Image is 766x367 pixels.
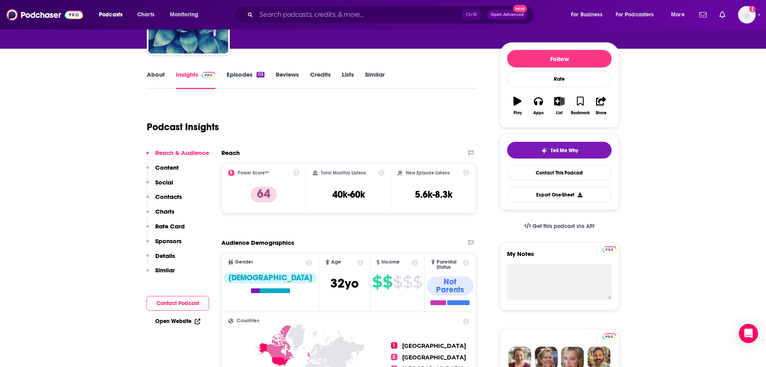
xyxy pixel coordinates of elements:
[402,342,466,349] span: [GEOGRAPHIC_DATA]
[739,324,758,343] div: Open Intercom Messenger
[513,5,527,12] span: New
[146,208,174,222] button: Charts
[155,193,182,200] p: Contacts
[402,354,466,361] span: [GEOGRAPHIC_DATA]
[738,6,756,24] button: Show profile menu
[406,170,450,176] h2: New Episode Listens
[602,245,616,253] a: Pro website
[93,8,133,21] button: open menu
[671,9,685,20] span: More
[146,237,182,252] button: Sponsors
[242,6,542,24] div: Search podcasts, credits, & more...
[403,276,412,288] span: $
[427,276,474,296] div: Not Parents
[533,111,544,115] div: Apps
[491,13,524,17] span: Open Advanced
[738,6,756,24] img: User Profile
[616,9,654,20] span: For Podcasters
[251,186,277,202] p: 64
[237,318,259,323] span: Countries
[170,9,198,20] span: Monitoring
[487,10,527,20] button: Open AdvancedNew
[365,71,385,89] a: Similar
[507,187,612,202] button: Export One-Sheet
[610,8,665,21] button: open menu
[132,8,159,21] a: Charts
[155,252,175,260] p: Details
[330,276,359,291] span: 32 yo
[415,188,452,200] h3: 5.6k-8.3k
[602,333,616,340] img: Podchaser Pro
[591,91,612,120] button: Share
[310,71,331,89] a: Credits
[146,266,175,281] button: Similar
[155,318,200,325] a: Open Website
[235,260,253,265] span: Gender
[381,260,400,265] span: Income
[155,208,174,215] p: Charts
[513,111,522,115] div: Play
[276,71,299,89] a: Reviews
[507,91,528,120] button: Play
[332,188,365,200] h3: 40k-60k
[372,276,382,288] span: $
[602,246,616,253] img: Podchaser Pro
[238,170,269,176] h2: Power Score™
[201,72,215,78] img: Podchaser Pro
[391,342,397,349] span: 1
[391,354,397,360] span: 2
[507,165,612,181] a: Contact This Podcast
[221,149,240,157] h2: Reach
[413,276,422,288] span: $
[146,296,209,311] button: Contact Podcast
[436,260,461,270] span: Parental Status
[533,223,594,230] span: Get this podcast via API
[6,7,83,22] img: Podchaser - Follow, Share and Rate Podcasts
[393,276,402,288] span: $
[507,50,612,67] button: Follow
[716,8,728,22] a: Show notifications dropdown
[155,237,182,245] p: Sponsors
[596,111,606,115] div: Share
[321,170,366,176] h2: Total Monthly Listens
[665,8,695,21] button: open menu
[462,10,481,20] span: Ctrl K
[224,272,317,284] div: [DEMOGRAPHIC_DATA]
[155,149,209,157] p: Reach & Audience
[146,149,209,164] button: Reach & Audience
[176,71,215,89] a: InsightsPodchaser Pro
[99,9,122,20] span: Podcasts
[146,179,173,193] button: Social
[164,8,209,21] button: open menu
[383,276,392,288] span: $
[146,222,185,237] button: Rate Card
[507,250,612,264] label: My Notes
[155,179,173,186] p: Social
[551,147,578,154] span: Tell Me Why
[749,6,756,12] svg: Add a profile image
[257,72,265,77] div: 113
[571,111,590,115] div: Bookmark
[146,252,175,267] button: Details
[146,193,182,208] button: Contacts
[738,6,756,24] span: Logged in as jfalkner
[507,142,612,159] button: tell me why sparkleTell Me Why
[518,216,601,236] a: Get this podcast via API
[146,164,179,179] button: Content
[155,164,179,171] p: Content
[565,8,612,21] button: open menu
[147,71,165,89] a: About
[155,222,185,230] p: Rate Card
[696,8,710,22] a: Show notifications dropdown
[549,91,570,120] button: List
[137,9,154,20] span: Charts
[602,332,616,340] a: Pro website
[147,121,219,133] h1: Podcast Insights
[221,239,294,246] h2: Audience Demographics
[528,91,549,120] button: Apps
[541,147,547,154] img: tell me why sparkle
[256,8,462,21] input: Search podcasts, credits, & more...
[570,91,590,120] button: Bookmark
[342,71,354,89] a: Lists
